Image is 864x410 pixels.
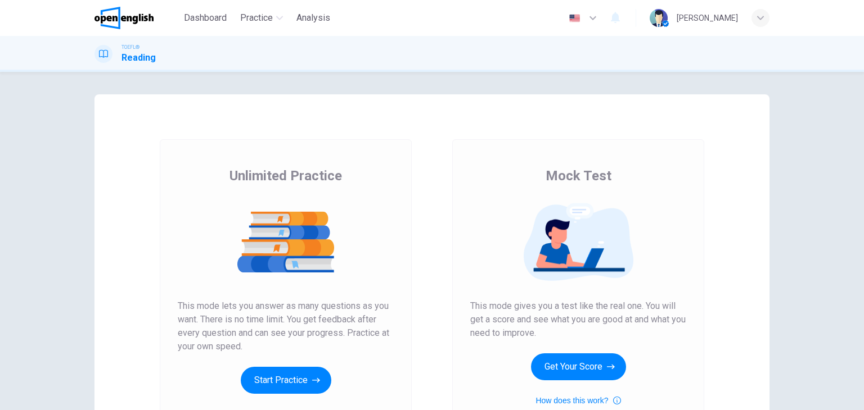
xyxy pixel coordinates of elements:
[94,7,154,29] img: OpenEnglish logo
[531,353,626,380] button: Get Your Score
[229,167,342,185] span: Unlimited Practice
[94,7,179,29] a: OpenEnglish logo
[296,11,330,25] span: Analysis
[179,8,231,28] button: Dashboard
[568,14,582,22] img: en
[546,167,611,185] span: Mock Test
[121,51,156,65] h1: Reading
[470,299,686,340] span: This mode gives you a test like the real one. You will get a score and see what you are good at a...
[236,8,287,28] button: Practice
[178,299,394,353] span: This mode lets you answer as many questions as you want. There is no time limit. You get feedback...
[184,11,227,25] span: Dashboard
[241,367,331,394] button: Start Practice
[677,11,738,25] div: [PERSON_NAME]
[121,43,139,51] span: TOEFL®
[535,394,620,407] button: How does this work?
[650,9,668,27] img: Profile picture
[292,8,335,28] button: Analysis
[240,11,273,25] span: Practice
